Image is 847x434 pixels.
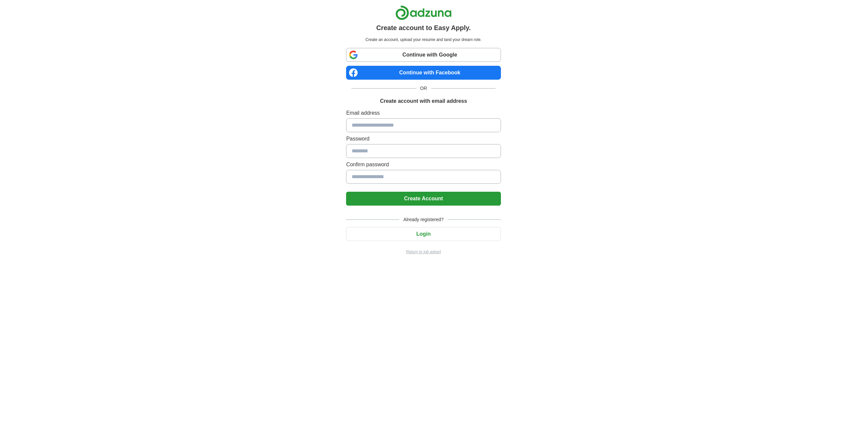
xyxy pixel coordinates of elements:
p: Create an account, upload your resume and land your dream role. [347,37,499,43]
span: Already registered? [399,216,447,223]
h1: Create account to Easy Apply. [376,23,471,33]
button: Login [346,227,501,241]
button: Create Account [346,192,501,206]
a: Return to job advert [346,249,501,255]
label: Confirm password [346,161,501,169]
label: Password [346,135,501,143]
a: Continue with Google [346,48,501,62]
label: Email address [346,109,501,117]
img: Adzuna logo [395,5,452,20]
a: Login [346,231,501,237]
a: Continue with Facebook [346,66,501,80]
h1: Create account with email address [380,97,467,105]
span: OR [416,85,431,92]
